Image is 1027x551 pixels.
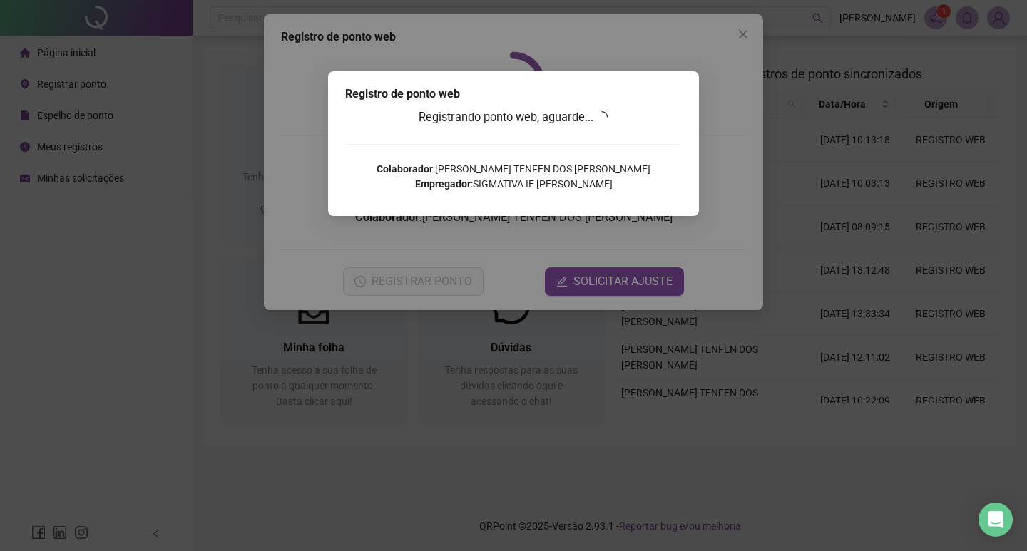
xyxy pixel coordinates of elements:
[345,162,682,192] p: : [PERSON_NAME] TENFEN DOS [PERSON_NAME] : SIGMATIVA IE [PERSON_NAME]
[415,178,471,190] strong: Empregador
[377,163,433,175] strong: Colaborador
[345,86,682,103] div: Registro de ponto web
[979,503,1013,537] div: Open Intercom Messenger
[345,108,682,127] h3: Registrando ponto web, aguarde...
[596,110,609,123] span: loading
